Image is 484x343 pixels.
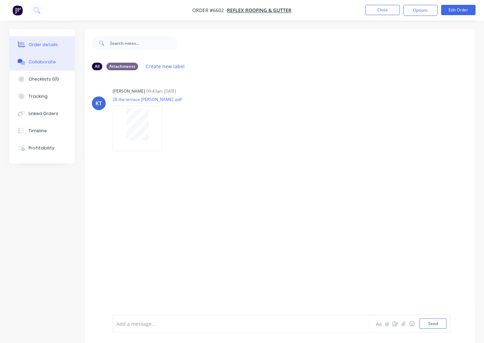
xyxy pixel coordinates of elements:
[375,320,383,328] button: Aa
[29,59,56,65] div: Collaborate
[403,5,438,16] button: Options
[29,42,58,48] div: Order details
[9,53,75,71] button: Collaborate
[365,5,400,15] button: Close
[420,319,447,329] button: Send
[227,7,292,14] a: Reflex Roofing & Gutter
[441,5,476,15] button: Edit Order
[92,63,102,70] div: All
[9,105,75,122] button: Linked Orders
[193,7,227,14] span: Order #6602 -
[29,93,48,100] div: Tracking
[9,71,75,88] button: Checklists 0/0
[29,128,47,134] div: Timeline
[29,76,59,82] div: Checklists 0/0
[12,5,23,15] img: Factory
[9,139,75,157] button: Profitability
[96,99,102,107] div: KT
[9,88,75,105] button: Tracking
[383,320,391,328] button: @
[110,36,178,50] input: Search notes...
[29,111,58,117] div: Linked Orders
[142,62,188,71] button: Create new label
[9,122,75,139] button: Timeline
[146,88,176,94] div: 09:43am [DATE]
[29,145,54,151] div: Profitability
[113,88,145,94] div: [PERSON_NAME]
[113,96,182,102] p: 28 the terrace [PERSON_NAME] .pdf
[106,63,138,70] div: Attachments
[408,320,416,328] button: ☺
[9,36,75,53] button: Order details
